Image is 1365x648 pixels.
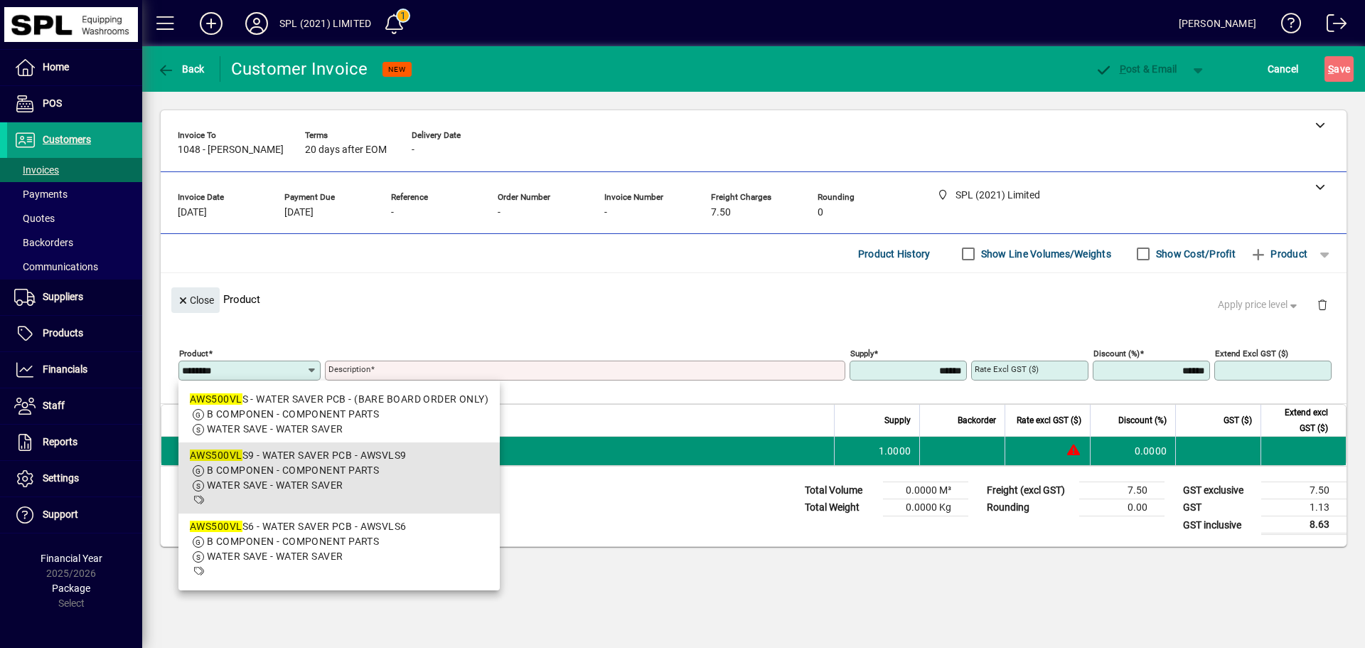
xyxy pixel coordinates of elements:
span: - [604,207,607,218]
button: Product History [852,241,936,267]
span: 7.50 [711,207,731,218]
td: Freight (excl GST) [980,482,1079,499]
button: Add [188,11,234,36]
button: Delete [1305,287,1339,322]
span: NEW [388,65,406,74]
span: Support [43,509,78,520]
td: 0.0000 M³ [883,482,968,499]
button: Close [171,287,220,313]
span: Close [177,289,214,312]
span: Customers [43,134,91,145]
em: AWS500VL [190,450,242,461]
label: Show Line Volumes/Weights [978,247,1111,261]
mat-option: AWS500VLS9 - WATER SAVER PCB - AWSVLS9 [178,442,500,514]
a: Financials [7,352,142,388]
div: S9 - WATER SAVER PCB - AWSVLS9 [190,448,488,463]
mat-label: Description [328,364,370,374]
span: Products [43,327,83,339]
a: Quotes [7,206,142,230]
div: Customer Invoice [231,58,368,80]
span: Settings [43,472,79,484]
em: AWS500VL [190,393,242,405]
td: Total Volume [798,482,883,499]
span: Apply price level [1218,297,1300,312]
span: Communications [14,261,98,272]
span: WATER SAVE - WATER SAVER [207,479,343,491]
span: ost & Email [1095,63,1177,75]
span: Extend excl GST ($) [1270,405,1328,436]
td: 1.13 [1261,499,1347,516]
div: SPL (2021) LIMITED [279,12,371,35]
span: Home [43,61,69,73]
span: Product History [858,243,931,265]
button: Post & Email [1088,56,1184,82]
mat-label: Rate excl GST ($) [975,364,1039,374]
a: Logout [1316,3,1347,49]
td: 8.63 [1261,516,1347,534]
span: Invoices [14,164,59,176]
a: Backorders [7,230,142,255]
app-page-header-button: Close [168,293,223,306]
a: Invoices [7,158,142,182]
span: [DATE] [178,207,207,218]
a: Communications [7,255,142,279]
span: Back [157,63,205,75]
button: Save [1324,56,1354,82]
span: 0 [818,207,823,218]
span: [DATE] [284,207,314,218]
button: Back [154,56,208,82]
button: Profile [234,11,279,36]
td: 0.00 [1079,499,1165,516]
mat-label: Supply [850,349,874,358]
mat-option: AWS500VLS - WATER SAVER PCB - (BARE BOARD ORDER ONLY) [178,386,500,442]
td: GST exclusive [1176,482,1261,499]
div: [PERSON_NAME] [1179,12,1256,35]
span: Backorders [14,237,73,248]
span: 1048 - [PERSON_NAME] [178,144,284,156]
span: WATER SAVE - WATER SAVER [207,551,343,562]
span: GST ($) [1224,413,1252,428]
a: Products [7,316,142,351]
td: 7.50 [1261,482,1347,499]
label: Show Cost/Profit [1153,247,1236,261]
span: Supply [884,413,911,428]
span: - [412,144,414,156]
span: - [391,207,394,218]
span: Quotes [14,213,55,224]
span: Reports [43,436,77,447]
button: Apply price level [1212,292,1306,318]
a: POS [7,86,142,122]
td: 0.0000 [1090,437,1175,465]
span: ave [1328,58,1350,80]
mat-option: AWS500VLS6 - WATER SAVER PCB - AWSVLS6 [178,514,500,585]
a: Home [7,50,142,85]
td: 7.50 [1079,482,1165,499]
span: Financials [43,363,87,375]
div: Product [161,273,1347,325]
span: Cancel [1268,58,1299,80]
mat-label: Extend excl GST ($) [1215,349,1288,358]
a: Support [7,497,142,533]
span: Backorder [958,413,996,428]
td: GST [1176,499,1261,516]
span: WATER SAVE - WATER SAVER [207,423,343,435]
span: S [1328,63,1334,75]
div: S6 - WATER SAVER PCB - AWSVLS6 [190,519,488,534]
a: Suppliers [7,280,142,315]
span: Discount (%) [1118,413,1167,428]
span: P [1120,63,1126,75]
span: Rate excl GST ($) [1017,413,1081,428]
app-page-header-button: Delete [1305,298,1339,311]
span: Staff [43,400,65,411]
a: Payments [7,182,142,206]
a: Reports [7,425,142,460]
td: Total Weight [798,499,883,516]
button: Cancel [1264,56,1302,82]
span: POS [43,97,62,109]
span: Payments [14,188,68,200]
td: GST inclusive [1176,516,1261,534]
a: Staff [7,388,142,424]
em: AWS500VL [190,521,242,532]
span: 20 days after EOM [305,144,387,156]
span: Financial Year [41,553,102,564]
